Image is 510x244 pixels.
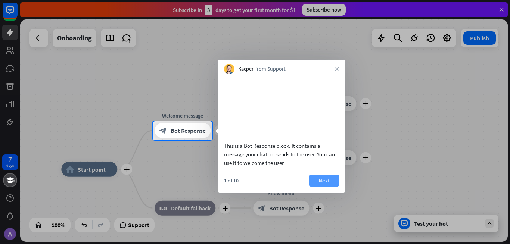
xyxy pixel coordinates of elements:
[238,65,254,73] span: Kacper
[255,65,286,73] span: from Support
[224,141,339,167] div: This is a Bot Response block. It contains a message your chatbot sends to the user. You can use i...
[159,127,167,134] i: block_bot_response
[309,175,339,187] button: Next
[224,177,239,184] div: 1 of 10
[6,3,28,25] button: Open LiveChat chat widget
[335,67,339,71] i: close
[171,127,206,134] span: Bot Response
